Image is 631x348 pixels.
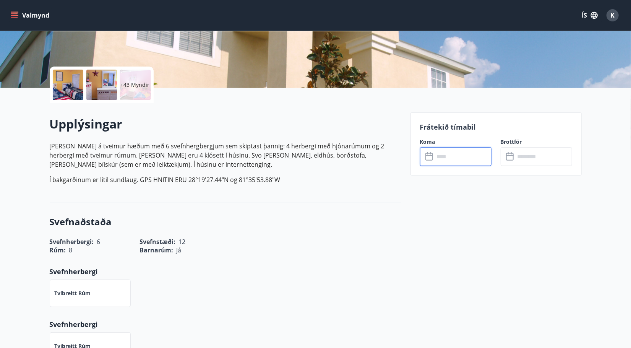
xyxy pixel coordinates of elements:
span: Já [177,246,182,254]
label: Brottför [501,138,572,146]
p: Í bakgarðinum er lítil sundlaug. GPS HNITIN ERU 28°19'27.44"N og 81°35'53.88"W [50,175,401,184]
span: Barnarúm : [140,246,174,254]
button: menu [9,8,52,22]
label: Koma [420,138,491,146]
span: 8 [69,246,73,254]
button: ÍS [577,8,602,22]
p: Frátekið tímabil [420,122,572,132]
button: K [603,6,622,24]
p: Tvíbreitt rúm [55,289,91,297]
p: Svefnherbergi [50,319,401,329]
span: Rúm : [50,246,66,254]
h2: Upplýsingar [50,115,401,132]
p: [PERSON_NAME] á tveimur hæðum með 6 svefnhergbergjum sem skiptast þannig: 4 herbergi með hjónarúm... [50,141,401,169]
p: +43 Myndir [121,81,150,89]
p: Svefnherbergi [50,267,401,276]
h3: Svefnaðstaða [50,215,401,228]
span: K [611,11,615,20]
